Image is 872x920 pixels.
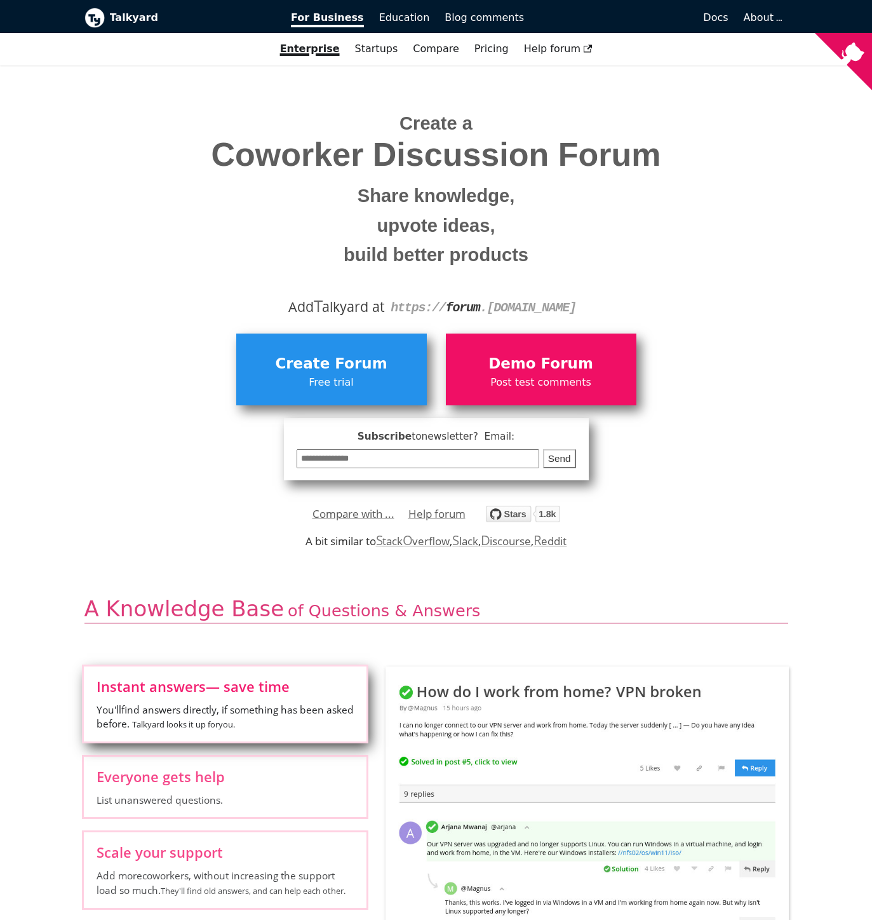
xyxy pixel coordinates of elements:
[533,531,542,549] span: R
[703,11,728,24] span: Docs
[533,534,567,548] a: Reddit
[243,352,420,376] span: Create Forum
[110,10,274,26] b: Talkyard
[532,7,736,29] a: Docs
[408,504,466,524] a: Help forum
[297,429,576,445] span: Subscribe
[413,43,459,55] a: Compare
[481,531,490,549] span: D
[97,769,354,783] span: Everyone gets help
[412,431,514,442] span: to newsletter ? Email:
[446,334,636,405] a: Demo ForumPost test comments
[744,11,781,24] a: About
[161,885,345,896] small: They'll find old answers, and can help each other.
[543,449,576,469] button: Send
[372,7,438,29] a: Education
[347,38,406,60] a: Startups
[452,352,630,376] span: Demo Forum
[288,601,480,620] span: of Questions & Answers
[445,11,524,24] span: Blog comments
[236,334,427,405] a: Create ForumFree trial
[94,211,779,241] small: upvote ideas,
[312,504,394,524] a: Compare with ...
[452,534,478,548] a: Slack
[467,38,516,60] a: Pricing
[446,301,480,315] strong: forum
[97,703,354,732] span: You'll find answers directly, if something has been asked before.
[97,869,354,898] span: Add more coworkers , without increasing the support load so much.
[272,38,347,60] a: Enterprise
[283,7,372,29] a: For Business
[94,181,779,211] small: Share knowledge,
[97,845,354,859] span: Scale your support
[376,534,450,548] a: StackOverflow
[94,240,779,270] small: build better products
[391,301,576,315] code: https:// . [DOMAIN_NAME]
[132,719,235,730] small: Talkyard looks it up for you .
[486,506,560,522] img: talkyard.svg
[94,137,779,173] span: Coworker Discussion Forum
[243,374,420,391] span: Free trial
[84,8,105,28] img: Talkyard logo
[524,43,593,55] span: Help forum
[94,296,779,318] div: Add alkyard at
[84,8,274,28] a: Talkyard logoTalkyard
[291,11,364,27] span: For Business
[379,11,430,24] span: Education
[452,531,459,549] span: S
[403,531,413,549] span: O
[97,679,354,693] span: Instant answers — save time
[486,508,560,526] a: Star debiki/talkyard on GitHub
[481,534,531,548] a: Discourse
[314,294,323,317] span: T
[376,531,383,549] span: S
[516,38,600,60] a: Help forum
[437,7,532,29] a: Blog comments
[452,374,630,391] span: Post test comments
[399,113,473,133] span: Create a
[84,595,788,624] h2: A Knowledge Base
[97,793,354,807] span: List unanswered questions.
